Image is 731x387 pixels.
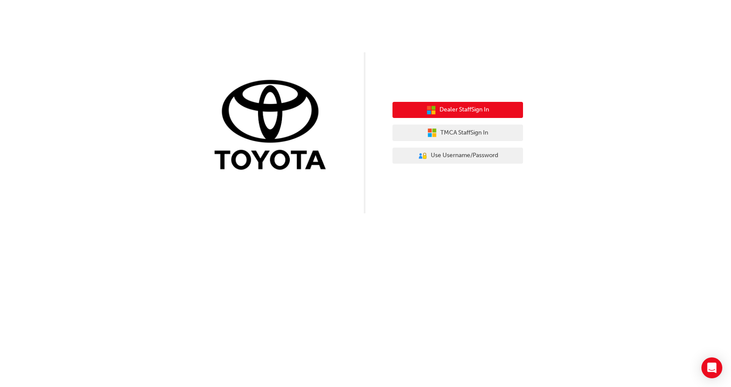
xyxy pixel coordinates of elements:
[440,128,488,138] span: TMCA Staff Sign In
[431,151,498,161] span: Use Username/Password
[392,148,523,164] button: Use Username/Password
[208,78,339,174] img: Trak
[392,125,523,141] button: TMCA StaffSign In
[392,102,523,118] button: Dealer StaffSign In
[701,357,722,378] div: Open Intercom Messenger
[439,105,489,115] span: Dealer Staff Sign In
